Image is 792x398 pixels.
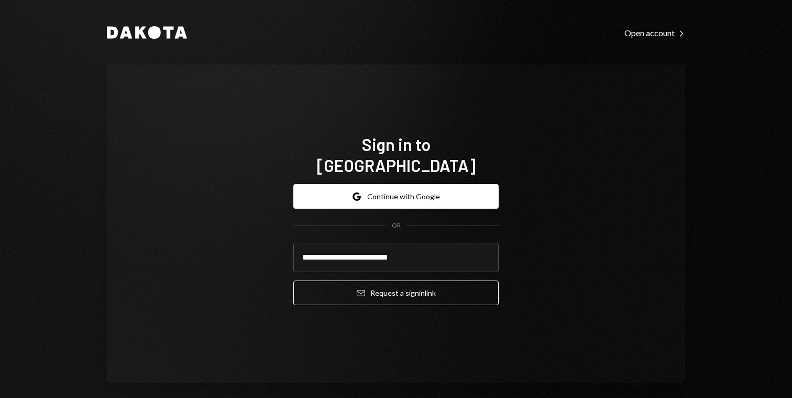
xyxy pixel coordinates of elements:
[293,281,499,305] button: Request a signinlink
[624,28,685,38] div: Open account
[392,221,401,230] div: OR
[293,184,499,209] button: Continue with Google
[293,134,499,176] h1: Sign in to [GEOGRAPHIC_DATA]
[624,27,685,38] a: Open account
